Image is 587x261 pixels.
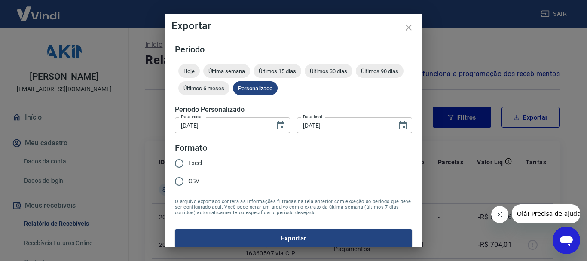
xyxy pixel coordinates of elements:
[178,64,200,78] div: Hoje
[188,177,199,186] span: CSV
[188,159,202,168] span: Excel
[175,229,412,247] button: Exportar
[272,117,289,134] button: Choose date, selected date is 15 de set de 2025
[178,68,200,74] span: Hoje
[171,21,416,31] h4: Exportar
[203,64,250,78] div: Última semana
[175,45,412,54] h5: Período
[175,199,412,215] span: O arquivo exportado conterá as informações filtradas na tela anterior com exceção do período que ...
[233,81,278,95] div: Personalizado
[181,114,203,120] label: Data inicial
[233,85,278,92] span: Personalizado
[178,81,229,95] div: Últimos 6 meses
[394,117,411,134] button: Choose date, selected date is 19 de set de 2025
[512,204,580,223] iframe: Mensagem da empresa
[491,206,508,223] iframe: Fechar mensagem
[175,142,207,154] legend: Formato
[398,17,419,38] button: close
[356,68,404,74] span: Últimos 90 dias
[553,227,580,254] iframe: Botão para abrir a janela de mensagens
[303,114,322,120] label: Data final
[297,117,391,133] input: DD/MM/YYYY
[254,68,301,74] span: Últimos 15 dias
[203,68,250,74] span: Última semana
[178,85,229,92] span: Últimos 6 meses
[305,64,352,78] div: Últimos 30 dias
[356,64,404,78] div: Últimos 90 dias
[5,6,72,13] span: Olá! Precisa de ajuda?
[305,68,352,74] span: Últimos 30 dias
[175,117,269,133] input: DD/MM/YYYY
[254,64,301,78] div: Últimos 15 dias
[175,105,412,114] h5: Período Personalizado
